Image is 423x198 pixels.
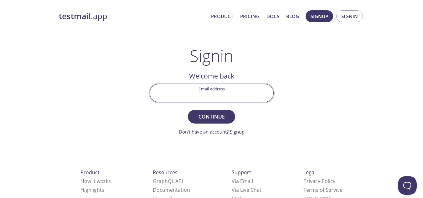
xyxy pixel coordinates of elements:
a: Blog [286,12,299,20]
button: Signin [336,10,363,22]
span: Support [232,169,251,176]
strong: testmail [59,11,91,22]
span: Continue [195,112,228,121]
h2: Welcome back [150,71,274,81]
a: How it works [80,178,111,185]
a: Docs [266,12,279,20]
a: GraphQL API [153,178,183,185]
a: Via Email [232,178,253,185]
span: Signup [311,12,328,20]
a: Terms of Service [303,186,343,193]
span: Product [80,169,100,176]
a: Via Live Chat [232,186,261,193]
button: Continue [188,110,235,124]
button: Signup [306,10,333,22]
span: Legal [303,169,316,176]
a: Highlights [80,186,104,193]
a: Product [211,12,233,20]
iframe: Help Scout Beacon - Open [398,176,417,195]
a: Privacy Policy [303,178,335,185]
h1: Signin [190,46,233,65]
span: Signin [341,12,358,20]
a: Documentation [153,186,190,193]
a: Pricing [240,12,260,20]
a: testmail.app [59,11,206,22]
span: Resources [153,169,178,176]
a: Don't have an account? Signup [179,129,245,135]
